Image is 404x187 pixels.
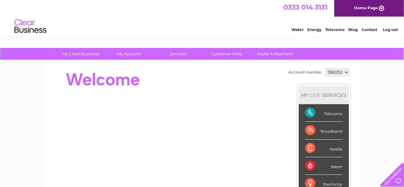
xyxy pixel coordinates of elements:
[383,27,398,32] a: Log out
[348,27,358,32] a: Blog
[325,27,345,32] a: Telecoms
[14,17,47,36] img: logo.png
[361,27,377,32] a: Contact
[305,157,343,175] div: Water
[305,122,343,139] div: Broadband
[287,67,324,78] td: Account number
[54,48,107,60] a: My Clear Business
[307,27,321,32] a: Energy
[103,48,156,60] a: My Account
[200,48,253,60] a: Customer Help
[249,48,302,60] a: Make A Payment
[51,4,353,31] div: Clear Business is a trading name of Verastar Limited (registered in [GEOGRAPHIC_DATA] No. 3667643...
[299,86,349,104] div: MY SERVICES
[305,104,343,122] div: Telecoms
[291,27,304,32] a: Water
[305,140,343,157] div: Mobile
[309,92,322,98] div: LIVE
[283,3,328,11] a: 0333 014 3131
[152,48,204,60] a: Services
